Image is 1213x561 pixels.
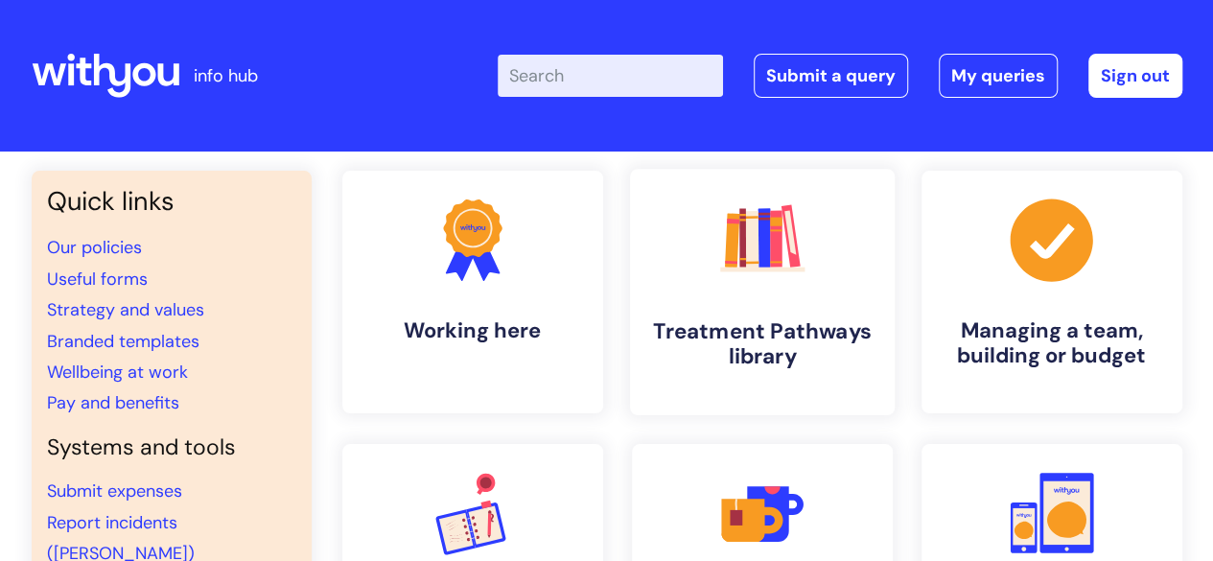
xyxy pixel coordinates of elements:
div: | - [498,54,1182,98]
a: Branded templates [47,330,199,353]
a: Managing a team, building or budget [921,171,1182,413]
h4: Working here [358,318,588,343]
a: Useful forms [47,268,148,291]
h3: Quick links [47,186,296,217]
a: Sign out [1088,54,1182,98]
h4: Treatment Pathways library [645,318,879,370]
a: My queries [939,54,1058,98]
a: Wellbeing at work [47,361,188,384]
a: Strategy and values [47,298,204,321]
a: Submit expenses [47,479,182,503]
a: Pay and benefits [47,391,179,414]
h4: Managing a team, building or budget [937,318,1167,369]
a: Our policies [47,236,142,259]
a: Working here [342,171,603,413]
input: Search [498,55,723,97]
p: info hub [194,60,258,91]
h4: Systems and tools [47,434,296,461]
a: Submit a query [754,54,908,98]
a: Treatment Pathways library [629,169,894,415]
